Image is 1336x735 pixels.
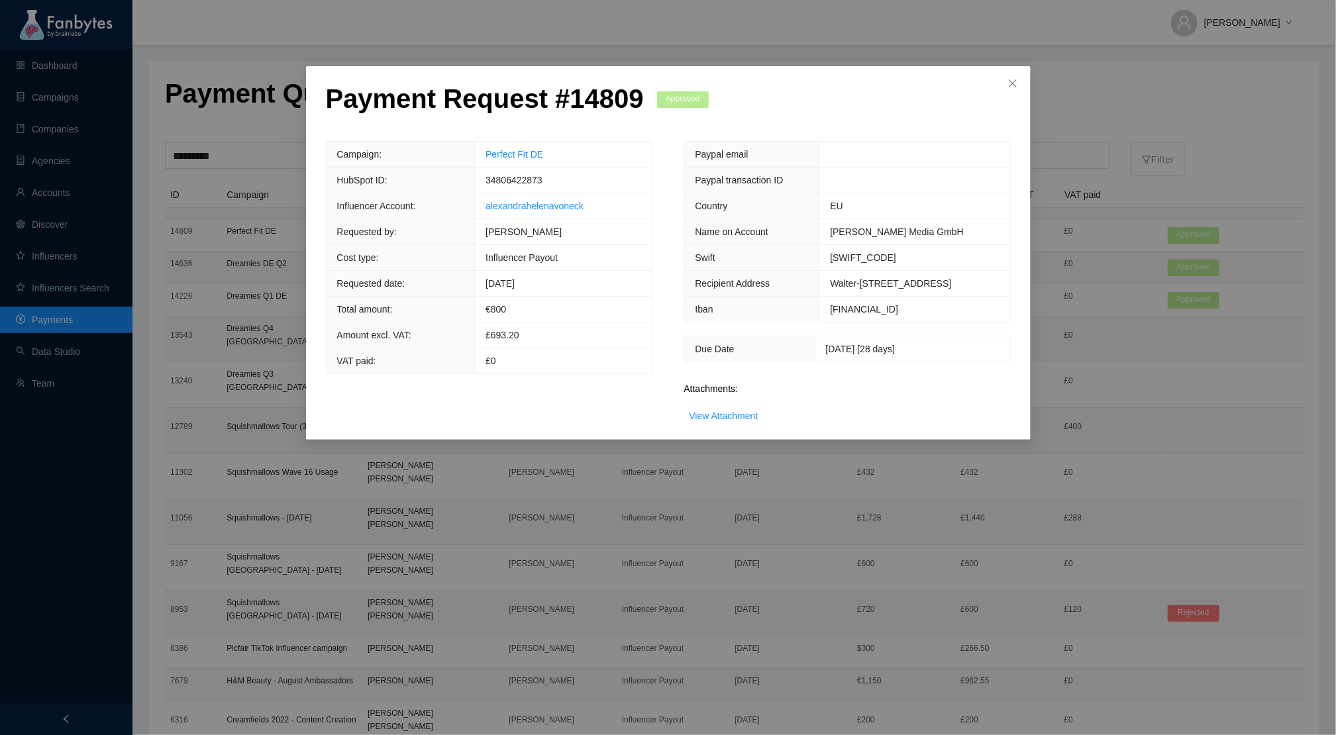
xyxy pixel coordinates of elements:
span: Swift [695,252,715,263]
span: Paypal transaction ID [695,175,784,185]
span: Approved [657,91,709,108]
span: Influencer Payout [486,252,558,263]
span: £0 [486,356,496,366]
span: Influencer Account: [337,201,416,211]
span: [FINANCIAL_ID] [830,304,898,315]
span: Country [695,201,728,211]
a: Perfect Fit DE [486,149,543,160]
span: Paypal email [695,149,748,160]
span: Recipient Address [695,278,770,289]
span: € 800 [486,304,506,315]
button: Close [995,66,1031,102]
span: 34806422873 [486,175,542,185]
span: close [1007,78,1018,89]
span: Name on Account [695,226,769,237]
span: Requested date: [337,278,405,289]
p: Payment Request # 14809 [326,83,644,115]
span: Walter-[STREET_ADDRESS] [830,278,951,289]
span: [PERSON_NAME] [486,226,562,237]
span: EU [830,201,843,211]
span: Cost type: [337,252,379,263]
span: Requested by: [337,226,397,237]
span: £693.20 [486,330,519,340]
span: Iban [695,304,713,315]
span: [SWIFT_CODE] [830,252,896,263]
span: Campaign: [337,149,382,160]
span: [DATE] [486,278,515,289]
span: [DATE] [28 days] [826,344,896,354]
span: HubSpot ID: [337,175,387,185]
a: View Attachment [690,411,758,421]
span: VAT paid: [337,356,376,366]
a: alexandrahelenavoneck [486,201,584,211]
span: [PERSON_NAME] Media GmbH [830,226,964,237]
span: Due Date [695,344,735,354]
span: Total amount: [337,304,393,315]
span: Amount excl. VAT: [337,330,411,340]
